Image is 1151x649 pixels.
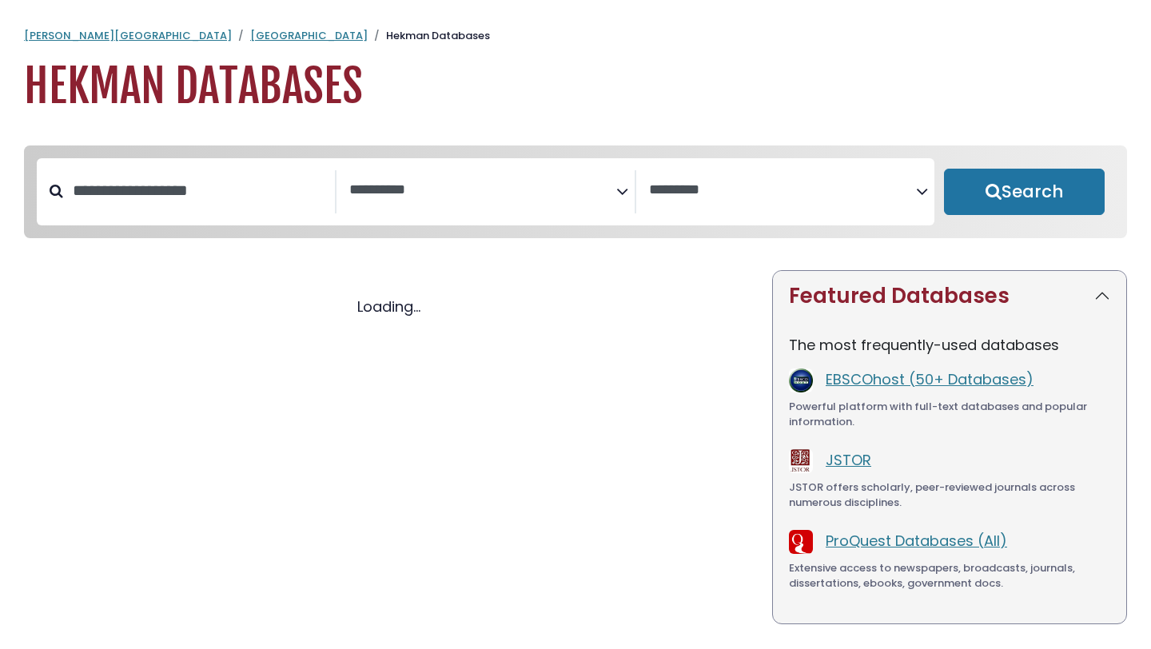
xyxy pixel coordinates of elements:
[368,28,490,44] li: Hekman Databases
[24,145,1127,238] nav: Search filters
[24,60,1127,113] h1: Hekman Databases
[789,334,1110,356] p: The most frequently-used databases
[789,399,1110,430] div: Powerful platform with full-text databases and popular information.
[826,531,1007,551] a: ProQuest Databases (All)
[24,28,1127,44] nav: breadcrumb
[24,28,232,43] a: [PERSON_NAME][GEOGRAPHIC_DATA]
[773,271,1126,321] button: Featured Databases
[649,182,916,199] textarea: Search
[789,560,1110,591] div: Extensive access to newspapers, broadcasts, journals, dissertations, ebooks, government docs.
[944,169,1105,215] button: Submit for Search Results
[24,296,753,317] div: Loading...
[826,450,871,470] a: JSTOR
[349,182,616,199] textarea: Search
[63,177,335,204] input: Search database by title or keyword
[789,480,1110,511] div: JSTOR offers scholarly, peer-reviewed journals across numerous disciplines.
[826,369,1034,389] a: EBSCOhost (50+ Databases)
[250,28,368,43] a: [GEOGRAPHIC_DATA]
